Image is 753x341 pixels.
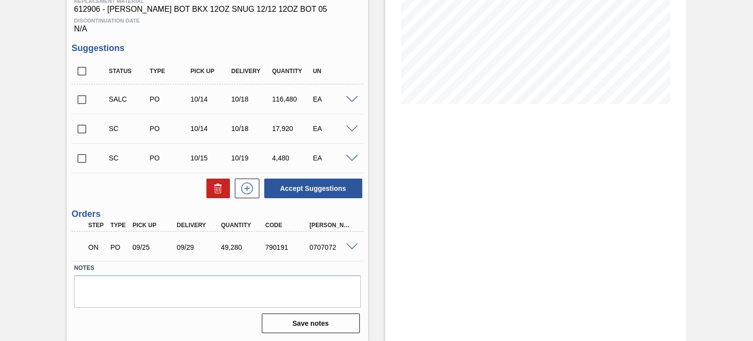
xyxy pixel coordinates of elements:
[310,125,355,132] div: EA
[175,222,223,229] div: Delivery
[263,222,311,229] div: Code
[188,68,233,75] div: Pick up
[106,68,151,75] div: Status
[310,68,355,75] div: UN
[175,243,223,251] div: 09/29/2025
[74,18,360,24] span: Discontinuation Date
[72,43,363,53] h3: Suggestions
[74,261,360,275] label: Notes
[270,68,314,75] div: Quantity
[307,222,355,229] div: [PERSON_NAME]. ID
[130,243,178,251] div: 09/25/2025
[219,243,267,251] div: 49,280
[74,5,360,14] span: 612906 - [PERSON_NAME] BOT BKX 12OZ SNUG 12/12 12OZ BOT 05
[188,125,233,132] div: 10/14/2025
[219,222,267,229] div: Quantity
[108,243,130,251] div: Purchase order
[270,125,314,132] div: 17,920
[229,95,274,103] div: 10/18/2025
[270,95,314,103] div: 116,480
[147,154,192,162] div: Purchase order
[72,14,363,33] div: N/A
[88,243,105,251] p: ON
[229,68,274,75] div: Delivery
[130,222,178,229] div: Pick up
[259,178,363,199] div: Accept Suggestions
[229,125,274,132] div: 10/18/2025
[263,243,311,251] div: 790191
[229,154,274,162] div: 10/19/2025
[147,68,192,75] div: Type
[270,154,314,162] div: 4,480
[188,95,233,103] div: 10/14/2025
[147,125,192,132] div: Purchase order
[310,154,355,162] div: EA
[86,236,108,258] div: Negotiating Order
[264,179,362,198] button: Accept Suggestions
[230,179,259,198] div: New suggestion
[262,314,360,333] button: Save notes
[72,209,363,219] h3: Orders
[108,222,130,229] div: Type
[86,222,108,229] div: Step
[307,243,355,251] div: 0707072
[188,154,233,162] div: 10/15/2025
[147,95,192,103] div: Purchase order
[106,95,151,103] div: Suggestion Awaiting Load Composition
[106,125,151,132] div: Suggestion Created
[201,179,230,198] div: Delete Suggestions
[106,154,151,162] div: Suggestion Created
[310,95,355,103] div: EA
